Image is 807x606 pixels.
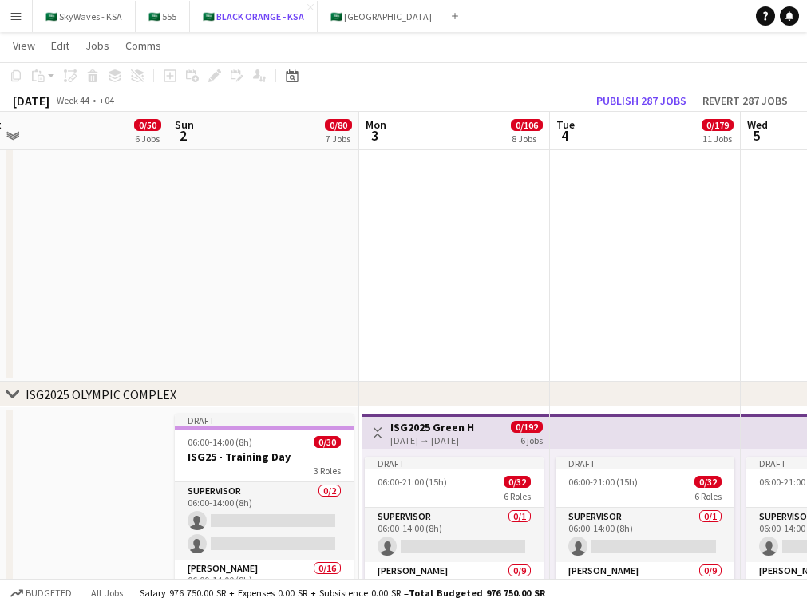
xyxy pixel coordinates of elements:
button: 🇸🇦 555 [136,1,190,32]
span: Mon [366,117,386,132]
span: 06:00-21:00 (15h) [378,476,447,488]
span: Wed [747,117,768,132]
div: Draft [175,414,354,426]
a: Comms [119,35,168,56]
span: 0/80 [325,119,352,131]
div: Draft [365,457,544,469]
span: View [13,38,35,53]
span: 0/179 [702,119,734,131]
div: 8 Jobs [512,133,542,145]
app-card-role: Supervisor0/106:00-14:00 (8h) [556,508,734,562]
span: 6 Roles [694,490,722,502]
h3: ISG25 - Training Day [175,450,354,464]
button: 🇸🇦 [GEOGRAPHIC_DATA] [318,1,445,32]
h3: ISG2025 Green H [390,420,474,434]
span: 6 Roles [504,490,531,502]
span: 0/32 [694,476,722,488]
button: Budgeted [8,584,74,602]
span: 0/30 [314,436,341,448]
button: Publish 287 jobs [590,90,693,111]
a: View [6,35,42,56]
div: [DATE] → [DATE] [390,434,474,446]
app-card-role: Supervisor0/106:00-14:00 (8h) [365,508,544,562]
span: Total Budgeted 976 750.00 SR [409,587,545,599]
div: 7 Jobs [326,133,351,145]
div: 6 Jobs [135,133,160,145]
div: 6 jobs [520,433,543,446]
span: 4 [554,126,575,145]
div: [DATE] [13,93,49,109]
div: +04 [99,94,114,106]
span: Budgeted [26,588,72,599]
div: 11 Jobs [702,133,733,145]
button: 🇸🇦 BLACK ORANGE - KSA [190,1,318,32]
span: 0/50 [134,119,161,131]
span: Week 44 [53,94,93,106]
span: Tue [556,117,575,132]
div: ISG2025 OLYMPIC COMPLEX [26,386,176,402]
span: 0/106 [511,119,543,131]
span: 5 [745,126,768,145]
span: 0/32 [504,476,531,488]
a: Edit [45,35,76,56]
div: Draft [556,457,734,469]
app-card-role: Supervisor0/206:00-14:00 (8h) [175,482,354,560]
a: Jobs [79,35,116,56]
span: Edit [51,38,69,53]
span: 06:00-14:00 (8h) [188,436,252,448]
span: Sun [175,117,194,132]
span: 06:00-21:00 (15h) [568,476,638,488]
span: All jobs [88,587,126,599]
button: 🇸🇦 SkyWaves - KSA [33,1,136,32]
span: Jobs [85,38,109,53]
span: 3 [363,126,386,145]
span: 3 Roles [314,465,341,477]
span: 2 [172,126,194,145]
div: Salary 976 750.00 SR + Expenses 0.00 SR + Subsistence 0.00 SR = [140,587,545,599]
button: Revert 287 jobs [696,90,794,111]
span: 0/192 [511,421,543,433]
span: Comms [125,38,161,53]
